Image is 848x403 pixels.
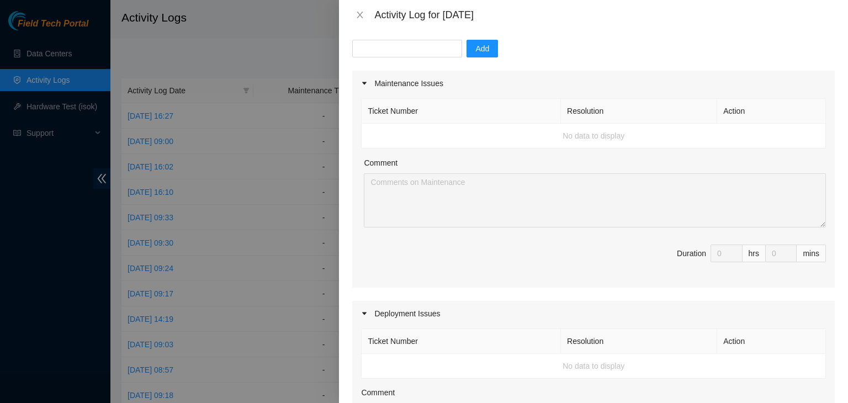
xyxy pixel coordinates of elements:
textarea: Comment [364,173,826,227]
button: Close [352,10,368,20]
div: Activity Log for [DATE] [374,9,835,21]
th: Resolution [561,99,717,124]
span: caret-right [361,310,368,317]
label: Comment [361,386,395,399]
th: Action [717,99,826,124]
th: Action [717,329,826,354]
div: Maintenance Issues [352,71,835,96]
span: caret-right [361,80,368,87]
div: hrs [743,245,766,262]
button: Add [467,40,498,57]
th: Resolution [561,329,717,354]
span: close [356,10,364,19]
th: Ticket Number [362,329,561,354]
label: Comment [364,157,397,169]
td: No data to display [362,354,826,379]
th: Ticket Number [362,99,561,124]
div: Duration [677,247,706,259]
td: No data to display [362,124,826,149]
span: Add [475,43,489,55]
div: mins [797,245,826,262]
div: Deployment Issues [352,301,835,326]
